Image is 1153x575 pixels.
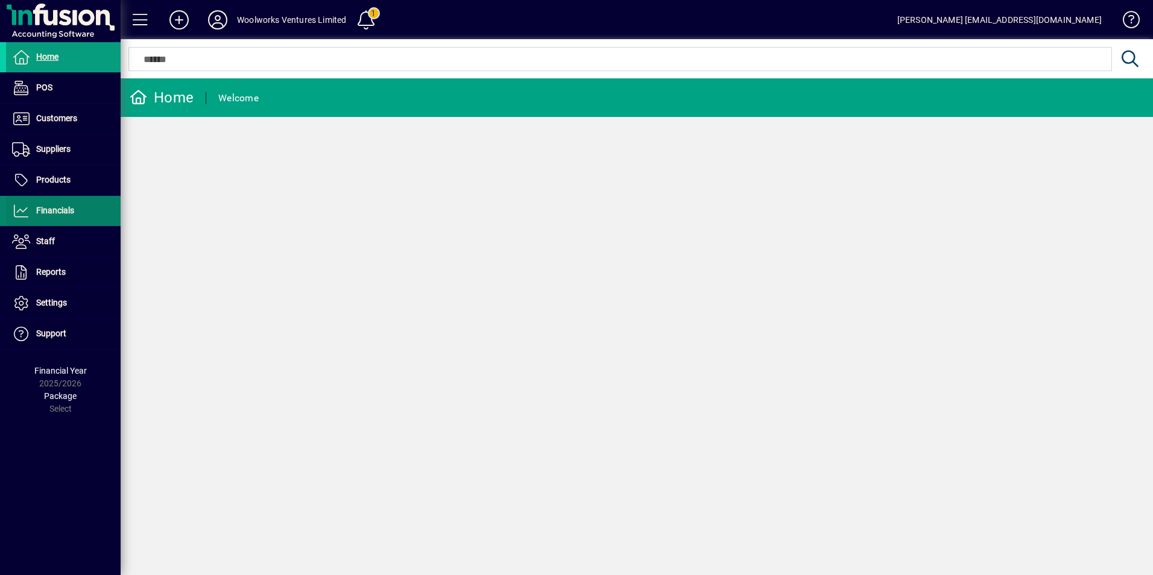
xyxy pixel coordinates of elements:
span: Suppliers [36,144,71,154]
a: Settings [6,288,121,318]
div: [PERSON_NAME] [EMAIL_ADDRESS][DOMAIN_NAME] [897,10,1102,30]
span: Settings [36,298,67,307]
a: Staff [6,227,121,257]
span: Financials [36,206,74,215]
a: Customers [6,104,121,134]
button: Profile [198,9,237,31]
span: Customers [36,113,77,123]
button: Add [160,9,198,31]
a: Reports [6,257,121,287]
span: Home [36,52,58,61]
a: Support [6,319,121,349]
a: Financials [6,196,121,226]
span: Financial Year [34,366,87,375]
a: Suppliers [6,134,121,165]
span: Package [44,391,77,401]
span: Support [36,328,66,338]
a: POS [6,73,121,103]
a: Products [6,165,121,195]
a: Knowledge Base [1114,2,1138,42]
span: Staff [36,236,55,246]
span: Reports [36,267,66,277]
div: Woolworks Ventures Limited [237,10,347,30]
div: Home [130,88,194,107]
span: Products [36,175,71,184]
div: Welcome [218,89,259,108]
span: POS [36,83,52,92]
